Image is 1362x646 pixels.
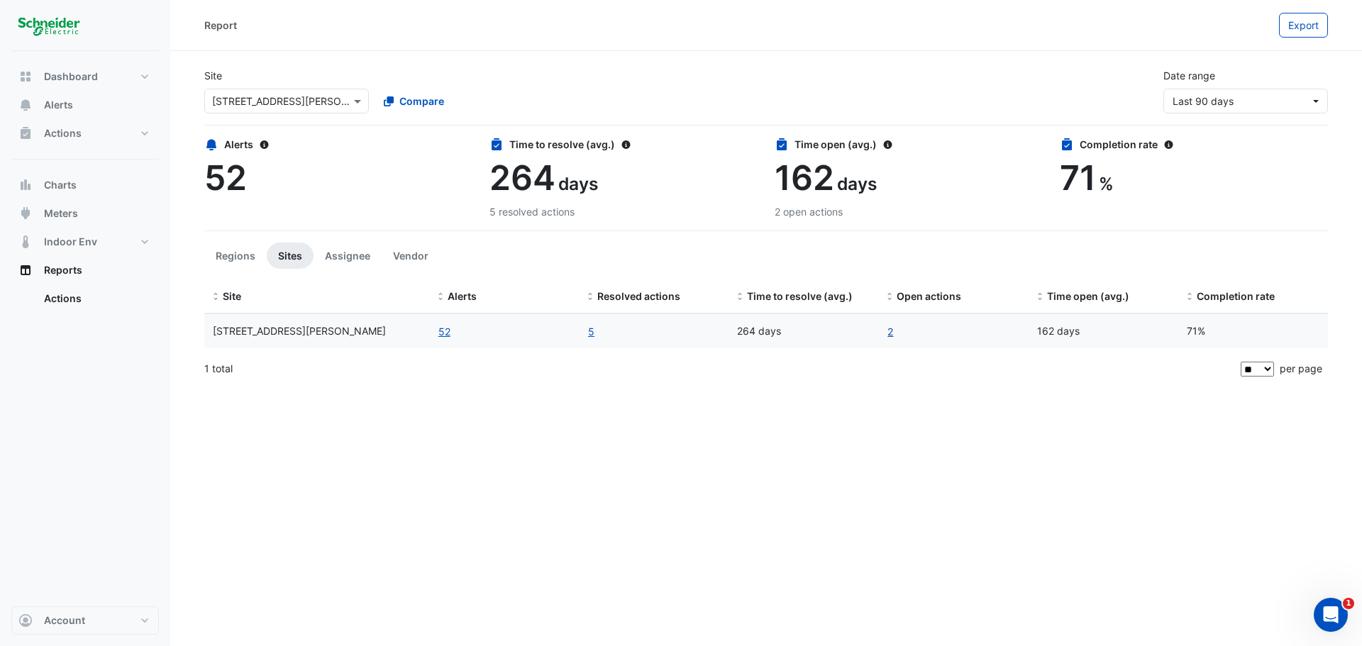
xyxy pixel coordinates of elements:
[897,290,961,302] span: Open actions
[213,325,386,337] span: 180 George Street
[44,98,73,112] span: Alerts
[1060,137,1328,152] div: Completion rate
[1343,598,1354,609] span: 1
[314,243,382,269] button: Assignee
[11,606,159,635] button: Account
[223,290,241,302] span: Site
[11,228,159,256] button: Indoor Env
[1197,290,1275,302] span: Completion rate
[18,235,33,249] app-icon: Indoor Env
[11,199,159,228] button: Meters
[204,18,237,33] div: Report
[204,157,247,199] span: 52
[204,68,222,83] label: Site
[18,178,33,192] app-icon: Charts
[489,204,758,219] div: 5 resolved actions
[1279,13,1328,38] button: Export
[11,91,159,119] button: Alerts
[747,290,853,302] span: Time to resolve (avg.)
[775,157,834,199] span: 162
[438,323,451,340] button: 52
[44,235,97,249] span: Indoor Env
[375,89,453,113] button: Compare
[1187,323,1319,340] div: 71%
[11,256,159,284] button: Reports
[887,323,894,340] a: 2
[1187,289,1319,305] div: Completion (%) = Resolved Actions / (Resolved Actions + Open Actions)
[44,613,85,628] span: Account
[33,284,159,313] a: Actions
[1037,323,1170,340] div: 162 days
[382,243,440,269] button: Vendor
[18,126,33,140] app-icon: Actions
[837,173,877,194] span: days
[11,284,159,318] div: Reports
[267,243,314,269] button: Sites
[44,206,78,221] span: Meters
[597,290,680,302] span: Resolved actions
[11,171,159,199] button: Charts
[1288,19,1319,31] span: Export
[18,206,33,221] app-icon: Meters
[1060,157,1096,199] span: 71
[18,69,33,84] app-icon: Dashboard
[44,69,98,84] span: Dashboard
[775,204,1043,219] div: 2 open actions
[204,137,472,152] div: Alerts
[17,11,81,40] img: Company Logo
[18,263,33,277] app-icon: Reports
[448,290,477,302] span: Alerts
[11,119,159,147] button: Actions
[489,157,555,199] span: 264
[44,263,82,277] span: Reports
[1173,95,1234,107] span: 11 Jun 25 - 09 Sep 25
[204,351,1238,386] div: 1 total
[1163,68,1215,83] label: Date range
[587,323,595,340] a: 5
[44,126,82,140] span: Actions
[737,323,870,340] div: 264 days
[1047,290,1129,302] span: Time open (avg.)
[399,94,444,108] span: Compare
[775,137,1043,152] div: Time open (avg.)
[1314,598,1348,632] iframe: Intercom live chat
[11,62,159,91] button: Dashboard
[204,243,267,269] button: Regions
[1163,89,1328,113] button: Last 90 days
[489,137,758,152] div: Time to resolve (avg.)
[1280,362,1322,374] span: per page
[1099,173,1114,194] span: %
[44,178,77,192] span: Charts
[18,98,33,112] app-icon: Alerts
[558,173,598,194] span: days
